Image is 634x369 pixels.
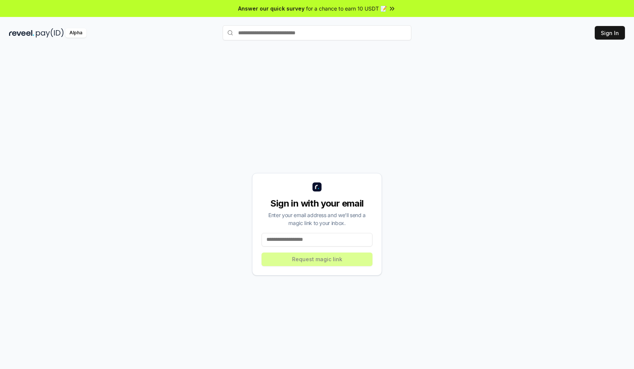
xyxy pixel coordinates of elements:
[36,28,64,38] img: pay_id
[262,211,372,227] div: Enter your email address and we’ll send a magic link to your inbox.
[9,28,34,38] img: reveel_dark
[312,182,322,191] img: logo_small
[595,26,625,40] button: Sign In
[65,28,86,38] div: Alpha
[238,5,305,12] span: Answer our quick survey
[306,5,387,12] span: for a chance to earn 10 USDT 📝
[262,198,372,210] div: Sign in with your email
